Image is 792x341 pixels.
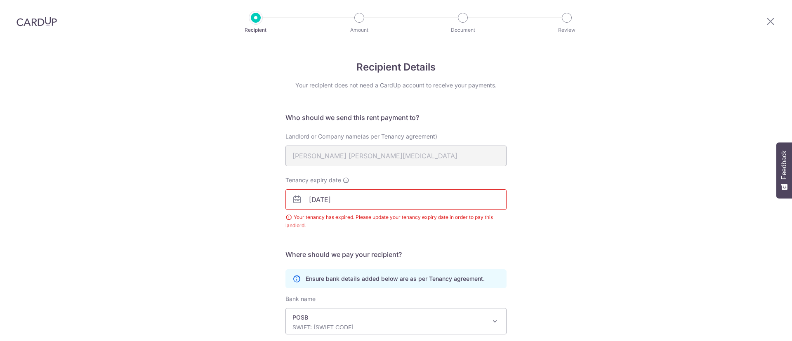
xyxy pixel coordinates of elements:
h5: Where should we pay your recipient? [285,249,507,259]
p: Amount [329,26,390,34]
span: POSB [285,308,507,334]
input: DD/MM/YYYY [285,189,507,210]
p: SWIFT: [SWIFT_CODE] [292,323,486,332]
div: Your recipient does not need a CardUp account to receive your payments. [285,81,507,89]
p: POSB [292,313,486,322]
p: Ensure bank details added below are as per Tenancy agreement. [306,275,485,283]
div: Your tenancy has expired. Please update your tenancy expiry date in order to pay this landlord. [285,213,507,230]
p: Recipient [225,26,286,34]
button: Feedback - Show survey [776,142,792,198]
label: Bank name [285,295,316,303]
img: CardUp [16,16,57,26]
span: POSB [286,308,506,334]
h4: Recipient Details [285,60,507,75]
span: Tenancy expiry date [285,176,341,184]
span: Feedback [780,151,788,179]
h5: Who should we send this rent payment to? [285,113,507,122]
p: Review [536,26,597,34]
p: Document [432,26,493,34]
span: Landlord or Company name(as per Tenancy agreement) [285,133,437,140]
